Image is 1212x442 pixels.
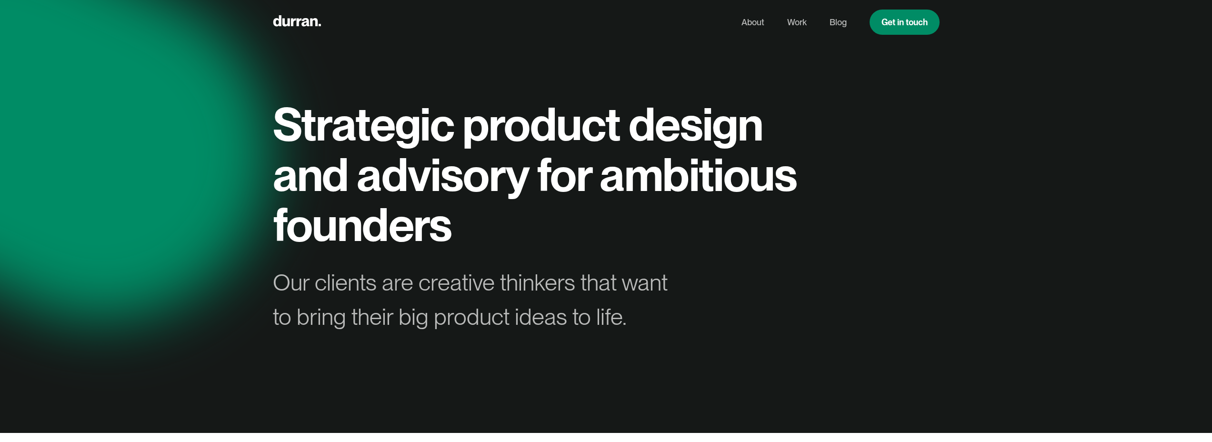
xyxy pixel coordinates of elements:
a: Work [787,13,807,31]
div: Our clients are creative thinkers that want to bring their big product ideas to life. [273,265,684,334]
h1: Strategic product design and advisory for ambitious founders [273,99,806,250]
a: Blog [830,13,847,31]
a: Get in touch [870,10,940,35]
a: home [273,13,321,31]
a: About [741,13,764,31]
